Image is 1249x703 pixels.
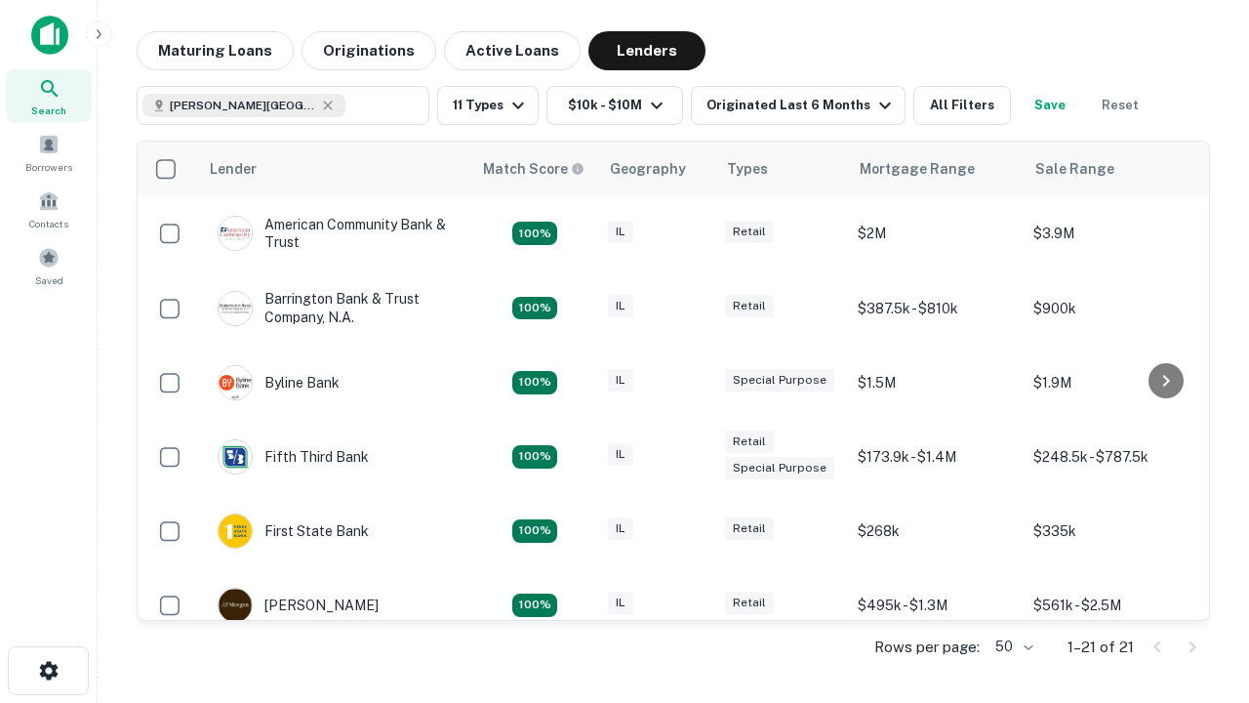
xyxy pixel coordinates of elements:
[512,222,557,245] div: Matching Properties: 2, hasApolloMatch: undefined
[1024,494,1199,568] td: $335k
[848,270,1024,345] td: $387.5k - $810k
[725,517,774,540] div: Retail
[1024,420,1199,494] td: $248.5k - $787.5k
[848,142,1024,196] th: Mortgage Range
[1024,346,1199,420] td: $1.9M
[848,346,1024,420] td: $1.5M
[218,588,379,623] div: [PERSON_NAME]
[483,158,584,180] div: Capitalize uses an advanced AI algorithm to match your search with the best lender. The match sco...
[608,592,633,614] div: IL
[218,439,369,475] div: Fifth Third Bank
[219,440,252,474] img: picture
[219,292,252,325] img: picture
[706,94,897,117] div: Originated Last 6 Months
[1035,157,1114,181] div: Sale Range
[31,103,66,118] span: Search
[302,31,436,70] button: Originations
[608,369,633,392] div: IL
[848,494,1024,568] td: $268k
[1024,568,1199,642] td: $561k - $2.5M
[483,158,581,180] h6: Match Score
[512,594,557,617] div: Matching Properties: 3, hasApolloMatch: undefined
[437,86,539,125] button: 11 Types
[218,216,452,251] div: American Community Bank & Trust
[6,69,92,122] a: Search
[1068,636,1134,659] p: 1–21 of 21
[608,221,633,243] div: IL
[35,272,63,288] span: Saved
[727,157,768,181] div: Types
[725,295,774,317] div: Retail
[218,514,369,549] div: First State Bank
[219,217,252,250] img: picture
[608,517,633,540] div: IL
[598,142,715,196] th: Geography
[512,297,557,320] div: Matching Properties: 3, hasApolloMatch: undefined
[725,431,774,453] div: Retail
[219,515,252,548] img: picture
[6,239,92,292] a: Saved
[29,216,68,231] span: Contacts
[25,159,72,175] span: Borrowers
[198,142,471,196] th: Lender
[715,142,848,196] th: Types
[137,31,294,70] button: Maturing Loans
[218,290,452,325] div: Barrington Bank & Trust Company, N.a.
[608,295,633,317] div: IL
[610,157,686,181] div: Geography
[219,366,252,399] img: picture
[860,157,975,181] div: Mortgage Range
[725,592,774,614] div: Retail
[512,371,557,394] div: Matching Properties: 2, hasApolloMatch: undefined
[170,97,316,114] span: [PERSON_NAME][GEOGRAPHIC_DATA], [GEOGRAPHIC_DATA]
[874,636,980,659] p: Rows per page:
[1089,86,1151,125] button: Reset
[848,196,1024,270] td: $2M
[31,16,68,55] img: capitalize-icon.png
[608,443,633,466] div: IL
[6,126,92,179] a: Borrowers
[588,31,705,70] button: Lenders
[512,445,557,469] div: Matching Properties: 2, hasApolloMatch: undefined
[725,457,834,479] div: Special Purpose
[848,420,1024,494] td: $173.9k - $1.4M
[1151,484,1249,578] iframe: Chat Widget
[444,31,581,70] button: Active Loans
[848,568,1024,642] td: $495k - $1.3M
[725,221,774,243] div: Retail
[987,633,1036,661] div: 50
[219,589,252,622] img: picture
[210,157,257,181] div: Lender
[913,86,1011,125] button: All Filters
[1024,270,1199,345] td: $900k
[1019,86,1081,125] button: Save your search to get updates of matches that match your search criteria.
[1024,142,1199,196] th: Sale Range
[1024,196,1199,270] td: $3.9M
[6,183,92,235] a: Contacts
[725,369,834,392] div: Special Purpose
[512,519,557,543] div: Matching Properties: 2, hasApolloMatch: undefined
[546,86,683,125] button: $10k - $10M
[218,365,340,400] div: Byline Bank
[471,142,598,196] th: Capitalize uses an advanced AI algorithm to match your search with the best lender. The match sco...
[691,86,906,125] button: Originated Last 6 Months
